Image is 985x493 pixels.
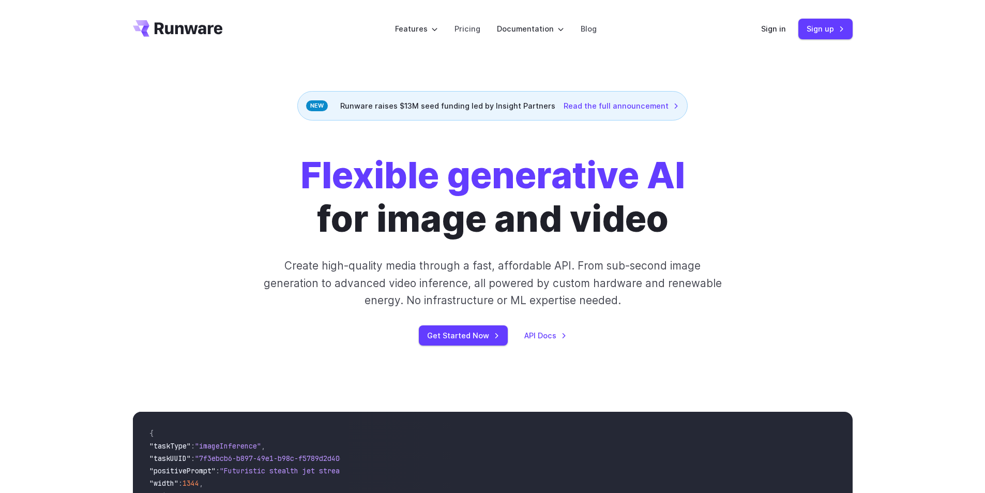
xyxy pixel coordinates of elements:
span: , [199,479,203,488]
span: "positivePrompt" [149,466,216,475]
a: Pricing [454,23,480,35]
a: Go to / [133,20,223,37]
a: Read the full announcement [564,100,679,112]
div: Runware raises $13M seed funding led by Insight Partners [297,91,688,121]
a: Sign in [761,23,786,35]
span: : [216,466,220,475]
a: Sign up [798,19,853,39]
span: { [149,429,154,438]
span: "7f3ebcb6-b897-49e1-b98c-f5789d2d40d7" [195,454,352,463]
a: API Docs [524,330,567,341]
strong: Flexible generative AI [300,153,685,197]
span: : [191,441,195,451]
label: Documentation [497,23,564,35]
span: "width" [149,479,178,488]
p: Create high-quality media through a fast, affordable API. From sub-second image generation to adv... [262,257,723,309]
span: "imageInference" [195,441,261,451]
span: : [191,454,195,463]
span: "taskUUID" [149,454,191,463]
span: 1344 [183,479,199,488]
a: Get Started Now [419,325,508,346]
a: Blog [581,23,597,35]
span: , [261,441,265,451]
label: Features [395,23,438,35]
h1: for image and video [300,154,685,241]
span: "Futuristic stealth jet streaking through a neon-lit cityscape with glowing purple exhaust" [220,466,596,475]
span: "taskType" [149,441,191,451]
span: : [178,479,183,488]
